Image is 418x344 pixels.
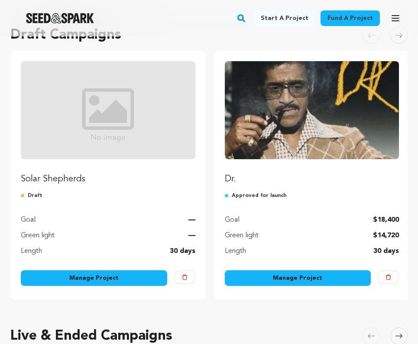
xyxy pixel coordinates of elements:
a: Seed&Spark Homepage [26,13,94,23]
a: Fund a project [321,10,380,26]
img: submitted-for-review.svg [21,192,28,199]
p: $18,400 [373,215,399,225]
p: 30 days [170,246,195,256]
p: Green light [21,230,55,241]
p: Goal [21,215,36,225]
p: $14,720 [373,230,399,241]
p: Goal [225,215,240,225]
p: 30 days [373,246,399,256]
img: trash-empty.svg [182,275,188,280]
p: Solar Shepherds [21,173,195,185]
p: — [188,230,195,241]
p: Green light [225,230,259,241]
a: Manage Project [21,270,167,286]
p: Approved for launch [225,192,399,199]
img: trash-empty.svg [386,275,391,280]
a: Fund Solar Shepherds [21,61,195,185]
a: Start a project [254,10,315,26]
p: Length [225,246,246,256]
p: Draft [21,192,195,199]
a: Fund Dr. [225,61,399,185]
img: approved-for-launch.svg [225,192,232,199]
p: — [188,215,195,225]
a: Manage Project [225,270,371,286]
p: Length [21,246,42,256]
p: Dr. [225,173,399,185]
img: Seed&Spark Logo Dark Mode [26,13,94,23]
